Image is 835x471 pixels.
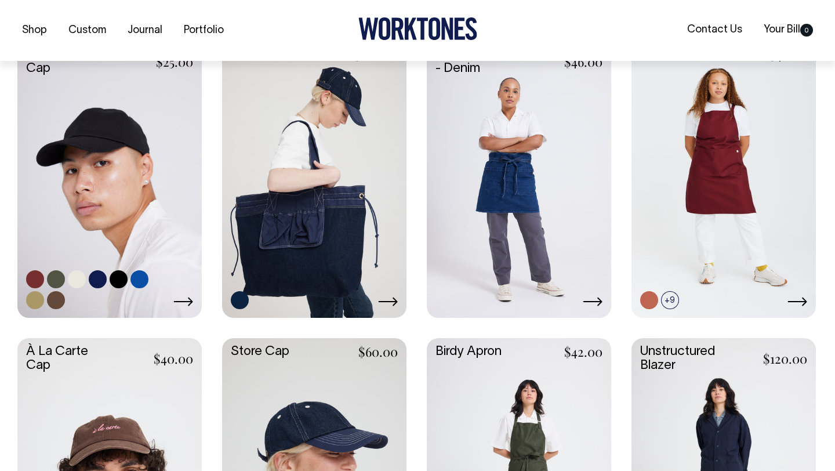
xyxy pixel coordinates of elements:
[17,21,52,40] a: Shop
[64,21,111,40] a: Custom
[800,24,813,37] span: 0
[661,291,679,309] span: +9
[179,21,228,40] a: Portfolio
[759,20,818,39] a: Your Bill0
[682,20,747,39] a: Contact Us
[123,21,167,40] a: Journal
